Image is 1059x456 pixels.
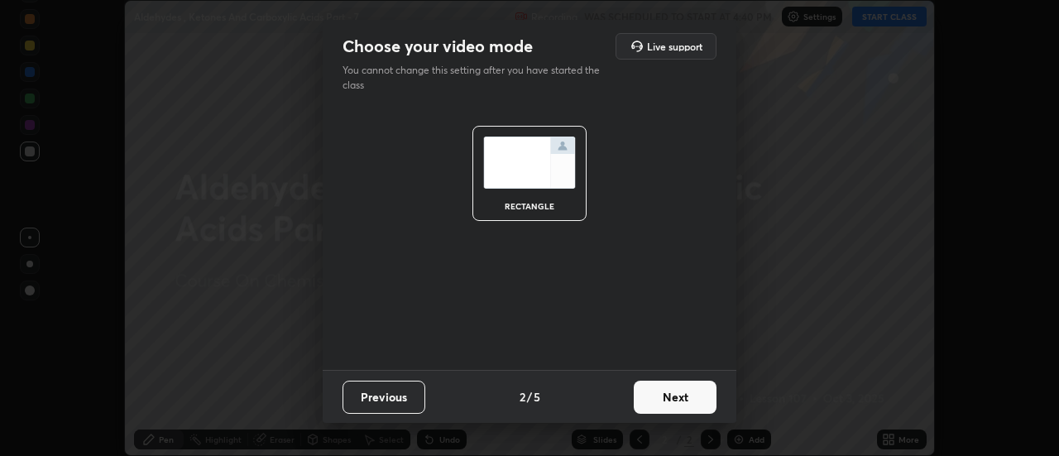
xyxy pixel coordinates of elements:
h4: / [527,388,532,406]
h5: Live support [647,41,702,51]
div: rectangle [496,202,563,210]
h2: Choose your video mode [343,36,533,57]
button: Next [634,381,716,414]
h4: 2 [520,388,525,406]
button: Previous [343,381,425,414]
p: You cannot change this setting after you have started the class [343,63,611,93]
h4: 5 [534,388,540,406]
img: normalScreenIcon.ae25ed63.svg [483,137,576,189]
